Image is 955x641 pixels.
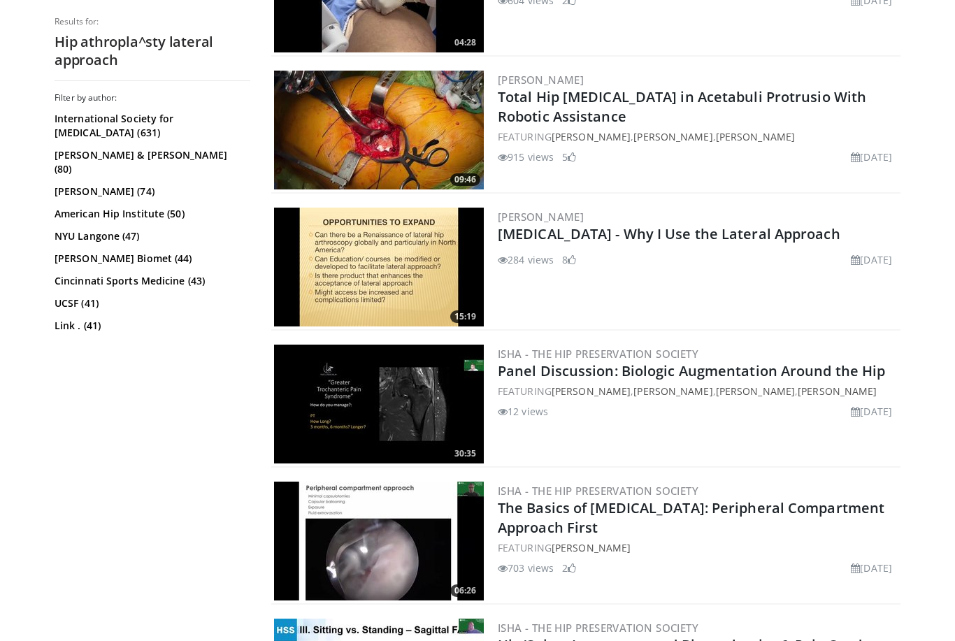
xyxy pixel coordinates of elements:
[55,112,247,140] a: International Society for [MEDICAL_DATA] (631)
[633,384,712,398] a: [PERSON_NAME]
[498,404,548,419] li: 12 views
[498,87,866,126] a: Total Hip [MEDICAL_DATA] in Acetabuli Protrusio With Robotic Assistance
[450,36,480,49] span: 04:28
[498,561,554,575] li: 703 views
[55,33,250,69] h2: Hip athropla^sty lateral approach
[450,584,480,597] span: 06:26
[562,252,576,267] li: 8
[562,150,576,164] li: 5
[498,150,554,164] li: 915 views
[716,384,795,398] a: [PERSON_NAME]
[274,482,484,600] img: e14e64d9-437f-40bd-96d8-fe4153f7da0e.300x170_q85_crop-smart_upscale.jpg
[552,541,631,554] a: [PERSON_NAME]
[274,345,484,463] a: 30:35
[552,384,631,398] a: [PERSON_NAME]
[274,71,484,189] a: 09:46
[274,482,484,600] a: 06:26
[851,252,892,267] li: [DATE]
[55,252,247,266] a: [PERSON_NAME] Biomet (44)
[798,384,877,398] a: [PERSON_NAME]
[498,540,898,555] div: FEATURING
[274,208,484,326] a: 15:19
[55,229,247,243] a: NYU Langone (47)
[55,148,247,176] a: [PERSON_NAME] & [PERSON_NAME] (80)
[498,347,698,361] a: ISHA - The Hip Preservation Society
[450,173,480,186] span: 09:46
[716,130,795,143] a: [PERSON_NAME]
[562,561,576,575] li: 2
[552,130,631,143] a: [PERSON_NAME]
[274,71,484,189] img: 9026b89a-9ec4-4d45-949c-ae618d94f28c.300x170_q85_crop-smart_upscale.jpg
[450,310,480,323] span: 15:19
[55,274,247,288] a: Cincinnati Sports Medicine (43)
[851,150,892,164] li: [DATE]
[498,384,898,398] div: FEATURING , , ,
[498,210,584,224] a: [PERSON_NAME]
[498,484,698,498] a: ISHA - The Hip Preservation Society
[450,447,480,460] span: 30:35
[498,498,884,537] a: The Basics of [MEDICAL_DATA]: Peripheral Compartment Approach First
[498,129,898,144] div: FEATURING , ,
[498,361,885,380] a: Panel Discussion: Biologic Augmentation Around the Hip
[851,561,892,575] li: [DATE]
[274,345,484,463] img: 32a86c94-155b-47ee-9de8-6cdaa0eb7f10.300x170_q85_crop-smart_upscale.jpg
[55,185,247,199] a: [PERSON_NAME] (74)
[851,404,892,419] li: [DATE]
[498,621,698,635] a: ISHA - The Hip Preservation Society
[55,319,247,333] a: Link . (41)
[274,208,484,326] img: c136dca1-0486-453a-8639-4919c2314728.300x170_q85_crop-smart_upscale.jpg
[55,296,247,310] a: UCSF (41)
[55,16,250,27] p: Results for:
[633,130,712,143] a: [PERSON_NAME]
[498,252,554,267] li: 284 views
[498,73,584,87] a: [PERSON_NAME]
[55,92,250,103] h3: Filter by author:
[498,224,840,243] a: [MEDICAL_DATA] - Why I Use the Lateral Approach
[55,207,247,221] a: American Hip Institute (50)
